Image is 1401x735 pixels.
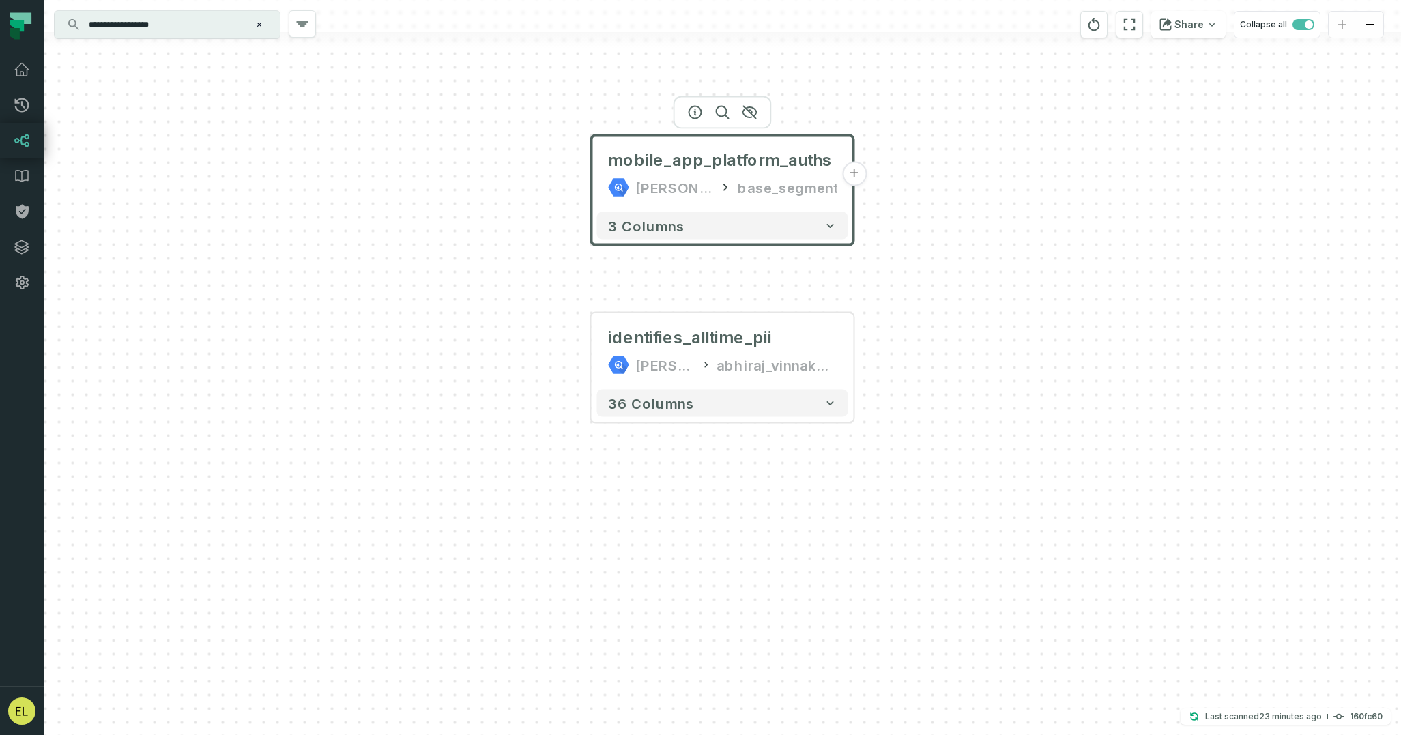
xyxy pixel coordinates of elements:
div: juul-warehouse [635,177,713,199]
div: juul-sandbox [635,354,695,376]
span: 3 columns [608,218,684,234]
div: base_segment [738,177,837,199]
p: Last scanned [1205,710,1322,723]
img: avatar of Eddie Lam [8,697,35,725]
button: Last scanned[DATE] 12:08:31 PM160fc60 [1181,708,1391,725]
div: identifies_alltime_pii [608,327,772,349]
button: Clear search query [252,18,266,31]
button: Collapse all [1234,11,1320,38]
h4: 160fc60 [1350,712,1383,721]
button: + [842,162,867,186]
div: abhiraj_vinnakota [717,354,837,376]
button: Share [1151,11,1226,38]
span: 36 columns [608,395,694,412]
relative-time: Oct 6, 2025, 12:08 PM EDT [1259,711,1322,721]
span: mobile_app_platform_auths [608,149,832,171]
button: zoom out [1356,12,1383,38]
